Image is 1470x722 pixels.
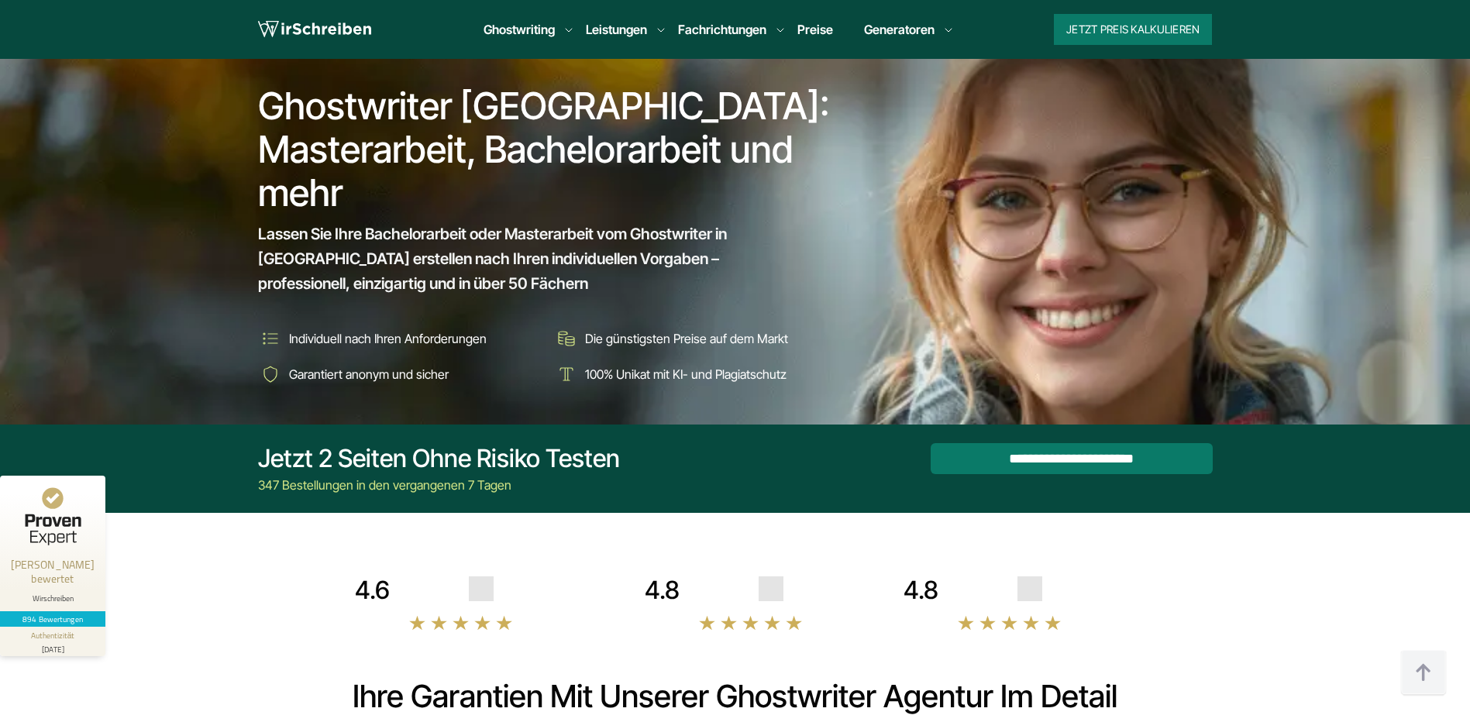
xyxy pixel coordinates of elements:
li: Garantiert anonym und sicher [258,362,543,387]
div: 347 Bestellungen in den vergangenen 7 Tagen [258,476,620,494]
h2: Ihre Garantien mit unserer Ghostwriter Agentur im Detail [258,678,1213,715]
button: Jetzt Preis kalkulieren [1054,14,1212,45]
a: Ghostwriting [484,20,555,39]
div: [DATE] [6,641,99,653]
li: Die günstigsten Preise auf dem Markt [554,326,839,351]
img: logo wirschreiben [258,18,371,41]
img: 100% Unikat mit KI- und Plagiatschutz [554,362,579,387]
div: Jetzt 2 Seiten ohne Risiko testen [258,443,620,474]
img: kundennote [396,576,566,601]
img: stars [698,614,804,631]
img: Die günstigsten Preise auf dem Markt [554,326,579,351]
li: Individuell nach Ihren Anforderungen [258,326,543,351]
img: Garantiert anonym und sicher [258,362,283,387]
img: stars [408,614,514,631]
img: Individuell nach Ihren Anforderungen [258,326,283,351]
div: 4.8 [904,575,938,606]
a: Preise [797,22,833,37]
img: button top [1400,650,1447,696]
a: Generatoren [864,20,935,39]
img: stars [957,614,1062,631]
div: 4.8 [645,575,680,606]
a: Fachrichtungen [678,20,766,39]
li: 100% Unikat mit KI- und Plagiatschutz [554,362,839,387]
span: Lassen Sie Ihre Bachelorarbeit oder Masterarbeit vom Ghostwriter in [GEOGRAPHIC_DATA] erstellen n... [258,222,811,296]
div: Authentizität [31,630,75,641]
div: 4.6 [355,575,390,606]
img: Wirschreiben Bewertungen [945,576,1115,601]
a: Leistungen [586,20,647,39]
div: Wirschreiben [6,593,99,603]
h1: Ghostwriter [GEOGRAPHIC_DATA]: Masterarbeit, Bachelorarbeit und mehr [258,84,841,215]
img: provenexpert reviews [686,576,856,601]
